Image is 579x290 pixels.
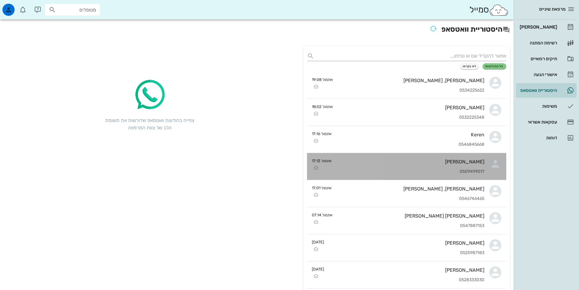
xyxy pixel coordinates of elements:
[518,88,557,93] div: היסטוריית וואטסאפ
[518,104,557,109] div: משימות
[518,56,557,61] div: תיקים רפואיים
[516,131,577,145] a: דוחות
[338,88,484,93] div: 0534225622
[131,77,168,113] img: whatsapp-icon.2ee8d5f3.png
[489,4,509,16] img: SmileCloud logo
[516,20,577,34] a: [PERSON_NAME]
[516,83,577,98] a: תגהיסטוריית וואטסאפ
[337,196,484,201] div: 0546746465
[329,250,484,256] div: 0525987183
[337,213,484,219] div: [PERSON_NAME] [PERSON_NAME]
[312,104,333,110] small: אתמול 18:02
[329,240,484,246] div: [PERSON_NAME]
[516,36,577,50] a: רשימת המתנה
[539,6,566,12] span: מרפאת שיניים
[312,77,333,82] small: אתמול 19:08
[337,159,484,165] div: [PERSON_NAME]
[460,63,479,69] button: לא נקראו
[338,78,484,83] div: [PERSON_NAME], [PERSON_NAME]
[329,267,484,273] div: [PERSON_NAME]
[4,23,510,37] h2: היסטוריית וואטסאפ
[518,25,557,30] div: [PERSON_NAME]
[329,278,484,283] div: 0528333030
[312,158,332,164] small: אתמול 17:13
[104,117,195,131] div: צפייה בהודעות וואטסאפ שדורשות את תשומת הלב של צוות המרפאה
[469,3,509,16] div: סמייל
[337,169,484,174] div: 0509499017
[337,223,484,229] div: 0547887153
[463,65,476,68] span: לא נקראו
[337,142,484,147] div: 0546845668
[483,63,506,69] button: כל ההודעות
[337,186,484,192] div: [PERSON_NAME], [PERSON_NAME]
[312,239,324,245] small: [DATE]
[338,115,484,120] div: 0532225348
[518,135,557,140] div: דוחות
[337,132,484,138] div: Keren
[485,65,504,68] span: כל ההודעות
[312,212,333,218] small: אתמול 07:14
[516,67,577,82] a: אישורי הגעה
[18,5,22,9] span: תג
[312,266,324,272] small: [DATE]
[312,185,332,191] small: אתמול 17:01
[317,51,506,61] input: אפשר להקליד שם או טלפון...
[516,99,577,114] a: משימות
[312,131,332,137] small: אתמול 17:16
[518,120,557,124] div: עסקאות אשראי
[518,40,557,45] div: רשימת המתנה
[518,72,557,77] div: אישורי הגעה
[338,105,484,110] div: [PERSON_NAME]
[516,115,577,129] a: עסקאות אשראי
[516,51,577,66] a: תיקים רפואיים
